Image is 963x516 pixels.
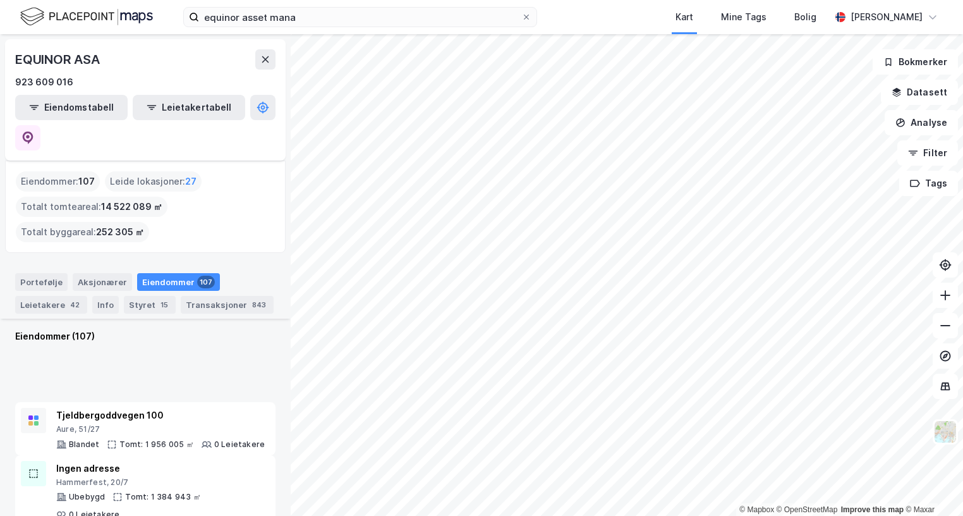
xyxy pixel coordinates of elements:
button: Bokmerker [873,49,958,75]
span: 252 305 ㎡ [96,224,144,240]
div: Hammerfest, 20/7 [56,477,270,488]
div: [PERSON_NAME] [851,9,923,25]
div: 923 609 016 [15,75,73,90]
button: Eiendomstabell [15,95,128,120]
div: Tomt: 1 384 943 ㎡ [125,492,200,502]
input: Søk på adresse, matrikkel, gårdeiere, leietakere eller personer [199,8,521,27]
button: Analyse [885,110,958,135]
iframe: Chat Widget [900,455,963,516]
div: Kart [675,9,693,25]
div: Blandet [69,439,99,450]
span: 107 [78,174,95,189]
div: 0 Leietakere [214,439,265,450]
div: Leide lokasjoner : [105,171,202,192]
div: 15 [158,298,171,311]
button: Datasett [881,80,958,105]
div: Ubebygd [69,492,105,502]
div: Info [92,296,119,314]
div: Eiendommer [137,273,220,291]
button: Leietakertabell [133,95,245,120]
div: Portefølje [15,273,68,291]
div: 843 [250,298,269,311]
div: Eiendommer : [16,171,100,192]
a: OpenStreetMap [777,505,838,514]
div: Totalt tomteareal : [16,197,167,217]
div: Styret [124,296,176,314]
button: Filter [897,140,958,166]
div: Tjeldbergoddvegen 100 [56,408,265,423]
div: Ingen adresse [56,461,270,476]
div: Eiendommer (107) [15,329,276,344]
a: Improve this map [841,505,904,514]
div: EQUINOR ASA [15,49,102,70]
a: Mapbox [739,505,774,514]
span: 27 [185,174,197,189]
div: Aksjonærer [73,273,132,291]
div: 107 [197,276,215,288]
span: 14 522 089 ㎡ [101,199,162,214]
button: Tags [899,171,958,196]
div: Aure, 51/27 [56,424,265,434]
div: Leietakere [15,296,87,314]
img: Z [933,420,957,444]
div: 42 [68,298,82,311]
img: logo.f888ab2527a4732fd821a326f86c7f29.svg [20,6,153,28]
div: Tomt: 1 956 005 ㎡ [119,439,193,450]
div: Totalt byggareal : [16,222,149,242]
div: Transaksjoner [181,296,274,314]
div: Mine Tags [721,9,766,25]
div: Bolig [794,9,816,25]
